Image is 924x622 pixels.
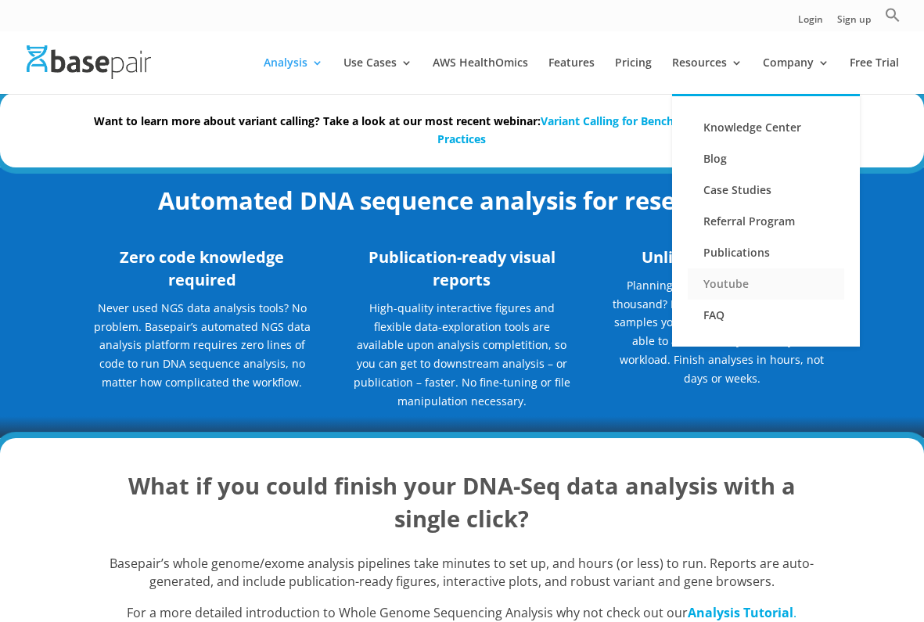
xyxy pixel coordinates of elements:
[688,174,844,206] a: Case Studies
[92,246,311,299] h3: Zero code knowledge required
[837,15,871,31] a: Sign up
[688,268,844,300] a: Youtube
[548,57,595,94] a: Features
[850,57,899,94] a: Free Trial
[672,57,742,94] a: Resources
[846,544,905,603] iframe: Drift Widget Chat Controller
[352,246,571,299] h3: Publication-ready visual reports
[688,143,844,174] a: Blog
[613,276,832,388] p: Planning to run a single sample or a thousand? No matter how many DNA-Seq samples you need to ana...
[763,57,829,94] a: Company
[885,7,901,31] a: Search Icon Link
[885,7,901,23] svg: Search
[688,237,844,268] a: Publications
[688,604,793,621] strong: Analysis Tutorial
[343,57,412,94] a: Use Cases
[92,299,311,403] p: Never used NGS data analysis tools? No problem. Basepair’s automated NGS data analysis platform r...
[437,113,830,147] a: Variant Calling for Bench Scientists: Tools, Tips & Best Practices
[613,246,832,276] h3: Unlimited scalability
[352,299,571,411] p: High-quality interactive figures and flexible data-exploration tools are available upon analysis ...
[264,57,323,94] a: Analysis
[128,470,796,534] strong: What if you could finish your DNA-Seq data analysis with a single click?
[27,45,151,79] img: Basepair
[94,113,830,147] strong: Want to learn more about variant calling? Take a look at our most recent webinar:
[158,184,766,217] strong: Automated DNA sequence analysis for researchers
[688,300,844,331] a: FAQ
[92,555,832,605] p: Basepair’s whole genome/exome analysis pipelines take minutes to set up, and hours (or less) to r...
[615,57,652,94] a: Pricing
[688,112,844,143] a: Knowledge Center
[688,604,796,621] a: Analysis Tutorial.
[433,57,528,94] a: AWS HealthOmics
[688,206,844,237] a: Referral Program
[798,15,823,31] a: Login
